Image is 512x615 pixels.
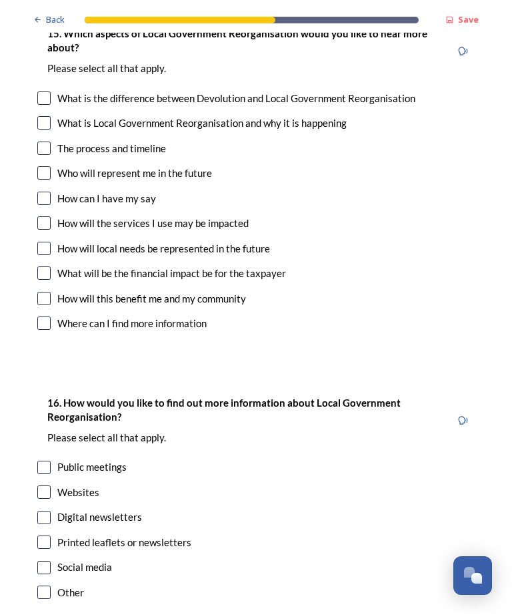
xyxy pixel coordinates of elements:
[458,13,479,25] strong: Save
[57,91,415,106] div: What is the difference between Devolution and Local Government Reorganisation
[57,459,127,475] div: Public meetings
[57,509,142,525] div: Digital newsletters
[57,585,84,600] div: Other
[57,316,207,331] div: Where can I find more information
[57,166,212,181] div: Who will represent me in the future
[57,535,191,550] div: Printed leaflets or newsletters
[47,27,429,53] strong: 15. Which aspects of Local Government Reorganisation would you like to hear more about?
[47,397,403,423] strong: 16. How would you like to find out more information about Local Government Reorganisation?
[57,216,249,231] div: How will the services I use may be impacted
[47,431,441,445] p: Please select all that apply.
[57,560,112,575] div: Social media
[57,266,286,281] div: What will be the financial impact be for the taxpayer
[453,556,492,595] button: Open Chat
[57,116,347,131] div: What is Local Government Reorganisation and why it is happening
[57,485,99,500] div: Websites
[46,13,65,26] span: Back
[57,291,246,306] div: How will this benefit me and my community
[57,241,270,256] div: How will local needs be represented in the future
[57,141,166,156] div: The process and timeline
[47,61,441,75] p: Please select all that apply.
[57,191,156,206] div: How can I have my say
